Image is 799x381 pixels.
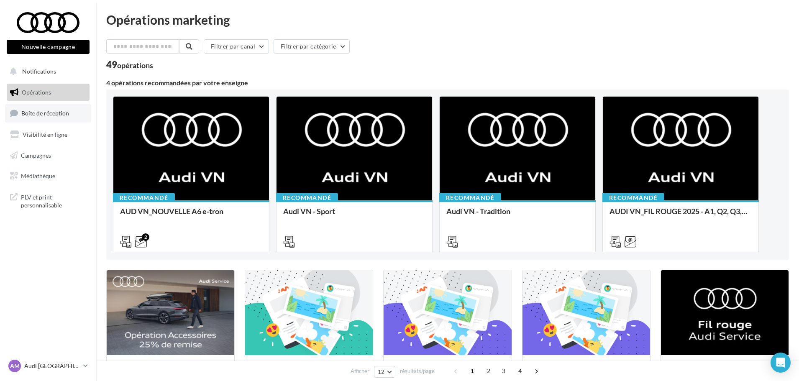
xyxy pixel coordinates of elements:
button: Filtrer par canal [204,39,269,54]
button: 12 [374,366,395,378]
div: Opérations marketing [106,13,789,26]
span: Opérations [22,89,51,96]
div: opérations [117,61,153,69]
span: 1 [466,364,479,378]
a: Visibilité en ligne [5,126,91,143]
div: Recommandé [439,193,501,202]
div: Audi VN - Tradition [446,207,589,224]
span: Médiathèque [21,172,55,179]
button: Notifications [5,63,88,80]
div: Recommandé [113,193,175,202]
div: Open Intercom Messenger [771,353,791,373]
a: Campagnes [5,147,91,164]
div: 4 opérations recommandées par votre enseigne [106,79,789,86]
span: PLV et print personnalisable [21,192,86,210]
div: Audi VN - Sport [283,207,425,224]
a: Médiathèque [5,167,91,185]
p: Audi [GEOGRAPHIC_DATA] [24,362,80,370]
div: AUD VN_NOUVELLE A6 e-tron [120,207,262,224]
div: 49 [106,60,153,69]
span: Visibilité en ligne [23,131,67,138]
a: Boîte de réception [5,104,91,122]
span: Notifications [22,68,56,75]
span: 12 [378,368,385,375]
span: 2 [482,364,495,378]
span: 3 [497,364,510,378]
div: Recommandé [276,193,338,202]
span: Afficher [351,367,369,375]
span: Boîte de réception [21,110,69,117]
button: Nouvelle campagne [7,40,90,54]
a: PLV et print personnalisable [5,188,91,213]
button: Filtrer par catégorie [274,39,350,54]
div: 2 [142,233,149,241]
a: Opérations [5,84,91,101]
div: AUDI VN_FIL ROUGE 2025 - A1, Q2, Q3, Q5 et Q4 e-tron [609,207,752,224]
a: AM Audi [GEOGRAPHIC_DATA] [7,358,90,374]
div: Recommandé [602,193,664,202]
span: résultats/page [400,367,435,375]
span: AM [10,362,20,370]
span: 4 [513,364,527,378]
span: Campagnes [21,151,51,159]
